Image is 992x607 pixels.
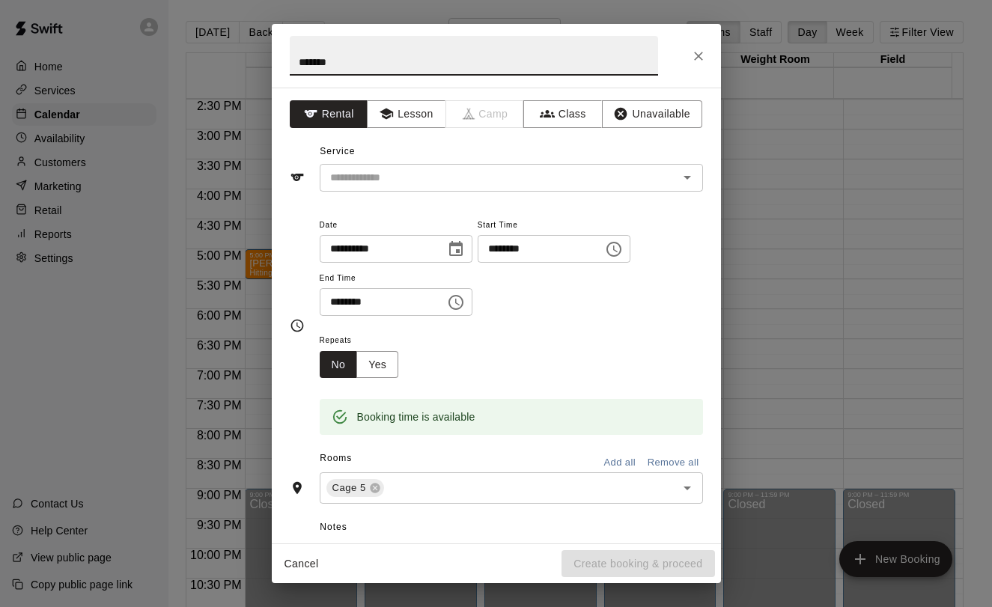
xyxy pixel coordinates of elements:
[644,451,703,475] button: Remove all
[278,550,326,578] button: Cancel
[320,331,411,351] span: Repeats
[685,43,712,70] button: Close
[320,453,352,463] span: Rooms
[523,100,602,128] button: Class
[356,351,398,379] button: Yes
[602,100,702,128] button: Unavailable
[478,216,630,236] span: Start Time
[320,146,355,156] span: Service
[599,234,629,264] button: Choose time, selected time is 6:00 PM
[446,100,525,128] span: Camps can only be created in the Services page
[290,170,305,185] svg: Service
[326,481,372,495] span: Cage 5
[290,100,368,128] button: Rental
[326,479,384,497] div: Cage 5
[677,167,698,188] button: Open
[320,516,702,540] span: Notes
[320,351,358,379] button: No
[290,481,305,495] svg: Rooms
[320,269,472,289] span: End Time
[357,403,475,430] div: Booking time is available
[290,318,305,333] svg: Timing
[320,351,399,379] div: outlined button group
[596,451,644,475] button: Add all
[320,216,472,236] span: Date
[367,100,445,128] button: Lesson
[441,287,471,317] button: Choose time, selected time is 7:00 PM
[677,478,698,498] button: Open
[441,234,471,264] button: Choose date, selected date is Oct 17, 2025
